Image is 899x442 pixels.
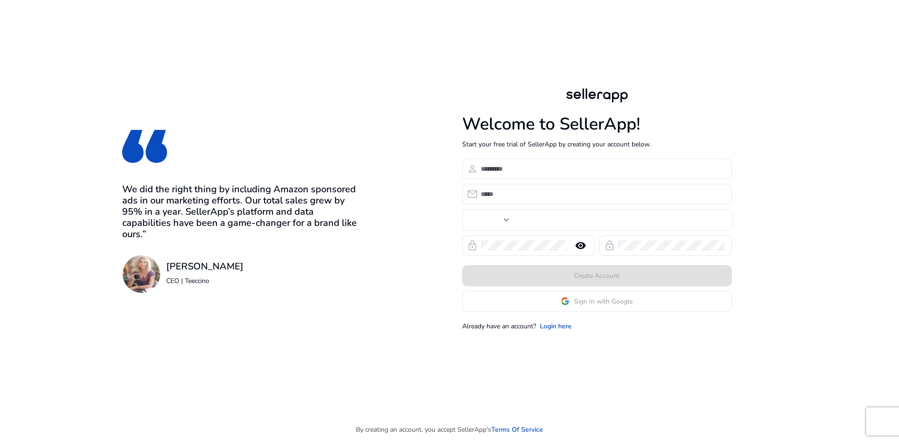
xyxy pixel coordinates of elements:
span: lock [467,240,478,251]
h1: Welcome to SellerApp! [462,114,732,134]
span: email [467,188,478,200]
p: Already have an account? [462,321,536,331]
mat-icon: remove_red_eye [569,240,592,251]
span: lock [604,240,615,251]
a: Login here [540,321,572,331]
a: Terms Of Service [491,425,543,435]
p: Start your free trial of SellerApp by creating your account below. [462,139,732,149]
h3: We did the right thing by including Amazon sponsored ads in our marketing efforts. Our total sale... [122,184,362,240]
p: CEO | Teeccino [166,276,243,286]
h3: [PERSON_NAME] [166,261,243,272]
span: person [467,163,478,174]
